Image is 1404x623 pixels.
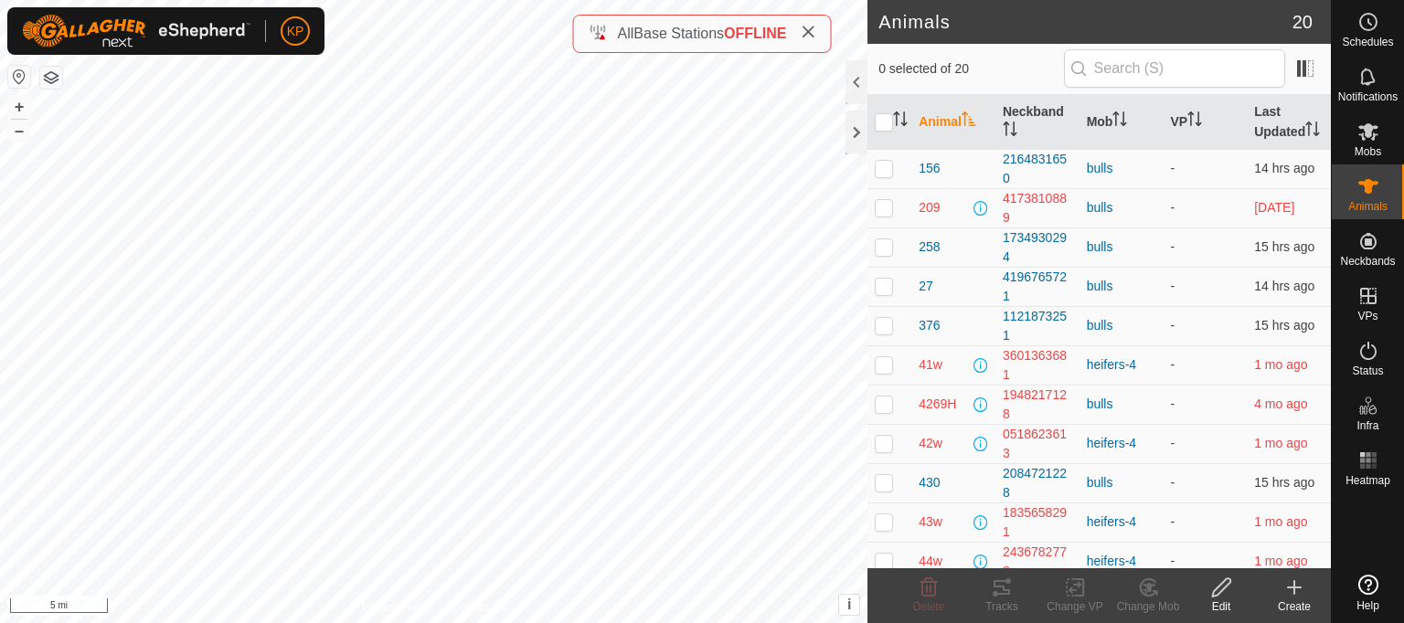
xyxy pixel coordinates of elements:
[1254,279,1314,293] span: 9 Oct 2025, 5:23 pm
[1254,514,1307,529] span: 8 Sept 2025, 7:54 pm
[919,238,940,257] span: 258
[878,11,1292,33] h2: Animals
[1003,150,1072,188] div: 2164831650
[1254,396,1307,411] span: 4 June 2025, 1:14 am
[1087,198,1156,217] div: bulls
[1254,161,1314,175] span: 9 Oct 2025, 5:23 pm
[1087,434,1156,453] div: heifers-4
[1087,277,1156,296] div: bulls
[452,599,505,616] a: Contact Us
[1170,318,1175,333] app-display-virtual-paddock-transition: -
[839,595,859,615] button: i
[995,95,1080,150] th: Neckband
[1003,307,1072,345] div: 1121873251
[1357,311,1377,322] span: VPs
[1254,436,1307,450] span: 8 Sept 2025, 7:56 pm
[919,277,933,296] span: 27
[633,26,724,41] span: Base Stations
[1003,228,1072,267] div: 1734930294
[1342,37,1393,48] span: Schedules
[1170,239,1175,254] app-display-virtual-paddock-transition: -
[1305,124,1320,139] p-sorticon: Activate to sort
[1356,420,1378,431] span: Infra
[1338,91,1398,102] span: Notifications
[847,597,851,612] span: i
[1185,598,1258,615] div: Edit
[1003,189,1072,227] div: 4173810889
[911,95,995,150] th: Animal
[1087,238,1156,257] div: bulls
[878,59,1063,79] span: 0 selected of 20
[1348,201,1388,212] span: Animals
[8,120,30,142] button: –
[919,198,940,217] span: 209
[919,512,942,532] span: 43w
[1087,552,1156,571] div: heifers-4
[8,96,30,118] button: +
[1254,239,1314,254] span: 9 Oct 2025, 5:15 pm
[1332,567,1404,618] a: Help
[1087,473,1156,492] div: bulls
[1355,146,1381,157] span: Mobs
[1170,161,1175,175] app-display-virtual-paddock-transition: -
[1038,598,1111,615] div: Change VP
[1003,503,1072,542] div: 1835658291
[1340,256,1395,267] span: Neckbands
[1170,436,1175,450] app-display-virtual-paddock-transition: -
[1356,600,1379,611] span: Help
[1258,598,1331,615] div: Create
[1064,49,1285,88] input: Search (S)
[1003,268,1072,306] div: 4196765721
[1112,114,1127,129] p-sorticon: Activate to sort
[962,114,976,129] p-sorticon: Activate to sort
[965,598,1038,615] div: Tracks
[1247,95,1331,150] th: Last Updated
[1087,355,1156,375] div: heifers-4
[1170,396,1175,411] app-display-virtual-paddock-transition: -
[1170,475,1175,490] app-display-virtual-paddock-transition: -
[1003,543,1072,581] div: 2436782778
[1087,512,1156,532] div: heifers-4
[1170,514,1175,529] app-display-virtual-paddock-transition: -
[1163,95,1247,150] th: VP
[1170,279,1175,293] app-display-virtual-paddock-transition: -
[1254,357,1307,372] span: 8 Sept 2025, 7:57 pm
[919,316,940,335] span: 376
[919,552,942,571] span: 44w
[22,15,250,48] img: Gallagher Logo
[362,599,431,616] a: Privacy Policy
[618,26,634,41] span: All
[913,600,945,613] span: Delete
[40,67,62,89] button: Map Layers
[1087,159,1156,178] div: bulls
[1254,475,1314,490] span: 9 Oct 2025, 5:15 pm
[919,434,942,453] span: 42w
[1187,114,1202,129] p-sorticon: Activate to sort
[919,159,940,178] span: 156
[1003,425,1072,463] div: 0518623613
[287,22,304,41] span: KP
[1345,475,1390,486] span: Heatmap
[1170,357,1175,372] app-display-virtual-paddock-transition: -
[1003,385,1072,424] div: 1948217128
[1111,598,1185,615] div: Change Mob
[1080,95,1164,150] th: Mob
[1254,200,1294,215] span: 23 Sept 2025, 9:42 am
[1003,464,1072,502] div: 2084721228
[1003,346,1072,385] div: 3601363681
[1254,554,1307,568] span: 8 Sept 2025, 8:05 pm
[1087,395,1156,414] div: bulls
[893,114,908,129] p-sorticon: Activate to sort
[1254,318,1314,333] span: 9 Oct 2025, 5:22 pm
[1292,8,1313,36] span: 20
[8,66,30,88] button: Reset Map
[724,26,786,41] span: OFFLINE
[1003,124,1017,139] p-sorticon: Activate to sort
[919,395,956,414] span: 4269H
[1170,200,1175,215] app-display-virtual-paddock-transition: -
[1087,316,1156,335] div: bulls
[1352,365,1383,376] span: Status
[919,355,942,375] span: 41w
[919,473,940,492] span: 430
[1170,554,1175,568] app-display-virtual-paddock-transition: -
